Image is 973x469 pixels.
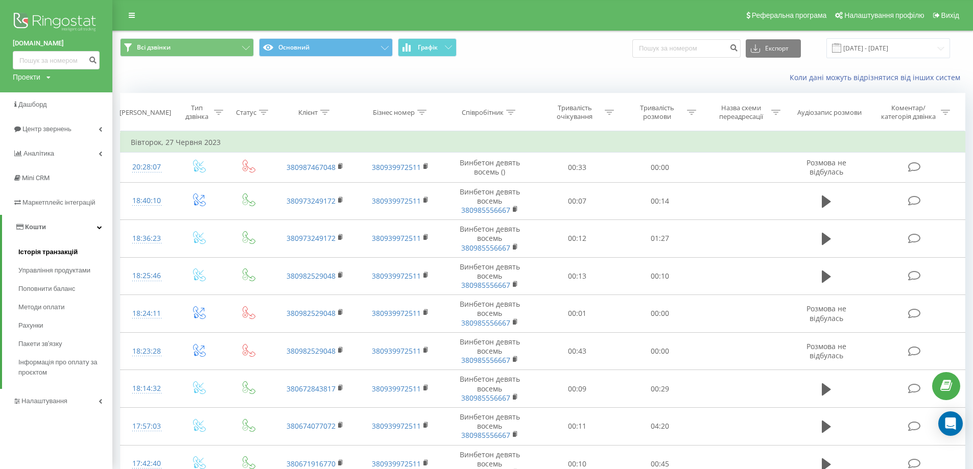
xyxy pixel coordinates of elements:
a: 380939972511 [372,233,421,243]
div: Назва схеми переадресації [714,104,769,121]
button: Графік [398,38,457,57]
td: Винбетон девять восемь [443,407,536,445]
div: [PERSON_NAME] [120,108,171,117]
div: 20:28:07 [131,157,163,177]
td: Винбетон девять восемь [443,295,536,333]
div: 18:36:23 [131,229,163,249]
a: 380939972511 [372,459,421,468]
span: Центр звернень [22,125,72,133]
div: Open Intercom Messenger [938,411,963,436]
span: Методи оплати [18,302,64,312]
td: Винбетон девять восемь [443,332,536,370]
td: 00:14 [619,182,701,220]
a: Коли дані можуть відрізнятися вiд інших систем [790,72,965,82]
a: Поповнити баланс [18,280,112,298]
span: Налаштування [21,397,67,405]
a: 380939972511 [372,308,421,318]
span: Розмова не відбулась [806,158,846,177]
td: 00:33 [536,153,618,182]
td: 00:00 [619,332,701,370]
input: Пошук за номером [13,51,100,69]
div: Аудіозапис розмови [797,108,862,117]
a: 380985556667 [461,280,510,290]
span: Реферальна програма [752,11,827,19]
a: 380939972511 [372,384,421,393]
a: 380939972511 [372,162,421,172]
div: Проекти [13,72,40,82]
a: 380671916770 [287,459,336,468]
a: 380973249172 [287,233,336,243]
span: Налаштування профілю [844,11,924,19]
span: Mini CRM [22,174,50,182]
div: Коментар/категорія дзвінка [879,104,938,121]
a: Рахунки [18,316,112,335]
td: 01:27 [619,220,701,258]
a: 380973249172 [287,196,336,206]
td: 00:00 [619,153,701,182]
td: Винбетон девять восемь [443,370,536,408]
a: Методи оплати [18,298,112,316]
button: Експорт [746,39,801,58]
a: 380985556667 [461,318,510,328]
div: 18:25:46 [131,266,163,286]
td: 04:20 [619,407,701,445]
td: 00:07 [536,182,618,220]
img: Ringostat logo [13,10,100,36]
td: 00:12 [536,220,618,258]
span: Інформація про оплату за проєктом [18,357,107,378]
span: Всі дзвінки [137,43,171,52]
span: Управління продуктами [18,265,90,276]
div: 18:23:28 [131,341,163,361]
a: 380982529048 [287,346,336,356]
span: Кошти [25,223,46,231]
div: Статус [236,108,256,117]
span: Графік [418,44,438,51]
td: 00:10 [619,257,701,295]
a: Історія транзакцій [18,243,112,261]
td: Винбетон девять восемь [443,257,536,295]
td: 00:09 [536,370,618,408]
a: Інформація про оплату за проєктом [18,353,112,382]
td: Винбетон девять восемь () [443,153,536,182]
span: Поповнити баланс [18,284,75,294]
div: Клієнт [298,108,318,117]
td: 00:00 [619,295,701,333]
a: 380985556667 [461,393,510,403]
span: Рахунки [18,320,43,331]
div: Тривалість очікування [548,104,602,121]
div: Тип дзвінка [182,104,211,121]
div: 18:24:11 [131,304,163,324]
div: Співробітник [462,108,504,117]
a: 380985556667 [461,355,510,365]
a: 380985556667 [461,205,510,215]
span: Вихід [941,11,959,19]
button: Основний [259,38,393,57]
td: 00:43 [536,332,618,370]
a: Пакети зв'язку [18,335,112,353]
a: Кошти [2,215,112,239]
td: Винбетон девять восемь [443,220,536,258]
div: Тривалість розмови [630,104,684,121]
a: 380939972511 [372,421,421,431]
a: 380939972511 [372,196,421,206]
td: Винбетон девять восемь [443,182,536,220]
a: 380982529048 [287,271,336,281]
span: Розмова не відбулась [806,341,846,360]
td: 00:01 [536,295,618,333]
span: Маркетплейс інтеграцій [22,199,96,206]
a: 380939972511 [372,271,421,281]
a: 380674077072 [287,421,336,431]
a: 380982529048 [287,308,336,318]
td: 00:13 [536,257,618,295]
a: [DOMAIN_NAME] [13,38,100,48]
div: 18:40:10 [131,191,163,211]
a: 380939972511 [372,346,421,356]
td: 00:29 [619,370,701,408]
a: Управління продуктами [18,261,112,280]
td: Вівторок, 27 Червня 2023 [121,132,965,153]
div: 17:57:03 [131,416,163,436]
input: Пошук за номером [632,39,741,58]
a: 380985556667 [461,243,510,253]
div: Бізнес номер [373,108,415,117]
a: 380987467048 [287,162,336,172]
